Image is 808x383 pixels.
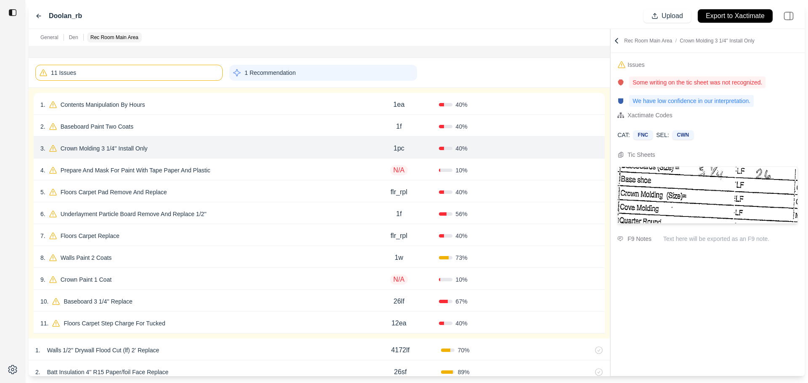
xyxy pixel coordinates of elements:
p: Baseboard Paint Two Coats [57,121,137,132]
p: Underlayment Particle Board Remove And Replace 1/2'' [57,208,210,220]
p: Crown Molding 3 1/4'' Install Only [57,143,151,154]
p: Text here will be exported as an F9 note. [663,235,798,243]
p: 1 . [35,346,40,354]
p: Rec Room Main Area [624,37,754,44]
span: 40 % [456,100,468,109]
p: flr_rpl [391,187,407,197]
p: Walls Paint 2 Coats [57,252,115,264]
span: / [672,38,680,44]
span: 40 % [456,122,468,131]
p: 1pc [393,143,404,153]
span: 56 % [456,210,468,218]
img: confidence-issue.svg [617,98,624,104]
div: Xactimate Codes [627,110,672,120]
p: Crown Paint 1 Coat [57,274,115,285]
p: SEL: [656,131,669,139]
span: 40 % [456,232,468,240]
p: 12ea [391,318,407,328]
div: FNC [633,130,653,140]
div: Issues [627,60,644,70]
span: 70 % [458,346,470,354]
p: 1f [396,209,401,219]
span: 89 % [458,368,470,376]
p: Contents Manipulation By Hours [57,99,149,111]
p: 4172lf [391,345,410,355]
label: Doolan_rb [49,11,82,21]
p: 9 . [40,275,45,284]
img: toggle sidebar [8,8,17,17]
img: Cropped Image [618,167,797,223]
p: Floors Carpet Pad Remove And Replace [57,186,170,198]
p: 1ea [393,100,405,110]
p: Walls 1/2'' Drywall Flood Cut (lf) 2' Replace [44,344,163,356]
p: 6 . [40,210,45,218]
button: Export to Xactimate [698,9,773,23]
img: right-panel.svg [779,7,798,25]
p: 26sf [394,367,407,377]
span: 67 % [456,297,468,306]
p: 1w [395,253,403,263]
div: CWN [672,130,694,140]
p: Upload [662,11,683,21]
p: We have low confidence in our interpretation. [629,95,754,107]
p: 1f [396,122,401,132]
span: 10 % [456,166,468,174]
p: Baseboard 3 1/4'' Replace [60,296,136,307]
p: Den [69,34,78,41]
p: N/A [390,165,408,175]
p: 11 . [40,319,48,328]
p: 3 . [40,144,45,153]
p: 2 . [40,122,45,131]
p: Export to Xactimate [706,11,765,21]
p: 11 Issues [51,69,76,77]
p: CAT: [617,131,630,139]
span: 10 % [456,275,468,284]
span: Crown Molding 3 1/4'' Install Only [680,38,754,44]
img: comment [617,236,623,241]
p: Some writing on the tic sheet was not recognized. [629,77,765,88]
p: 5 . [40,188,45,196]
p: 1 . [40,100,45,109]
p: N/A [390,275,408,285]
p: Rec Room Main Area [90,34,138,41]
p: 2 . [35,368,40,376]
p: 8 . [40,254,45,262]
p: Floors Carpet Replace [57,230,123,242]
span: 73 % [456,254,468,262]
img: line-name-issue.svg [617,79,624,86]
span: 40 % [456,144,468,153]
span: 40 % [456,188,468,196]
p: General [40,34,58,41]
button: Upload [643,9,691,23]
p: 10 . [40,297,48,306]
span: 40 % [456,319,468,328]
div: F9 Notes [627,234,651,244]
p: 1 Recommendation [245,69,295,77]
p: flr_rpl [391,231,407,241]
p: Prepare And Mask For Paint With Tape Paper And Plastic [57,164,214,176]
div: Tic Sheets [627,150,655,160]
p: 4 . [40,166,45,174]
p: 26lf [393,296,404,306]
p: Floors Carpet Step Charge For Tucked [60,317,168,329]
p: 7 . [40,232,45,240]
p: Batt Insulation 4'' R15 Paper/foil Face Replace [44,366,172,378]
